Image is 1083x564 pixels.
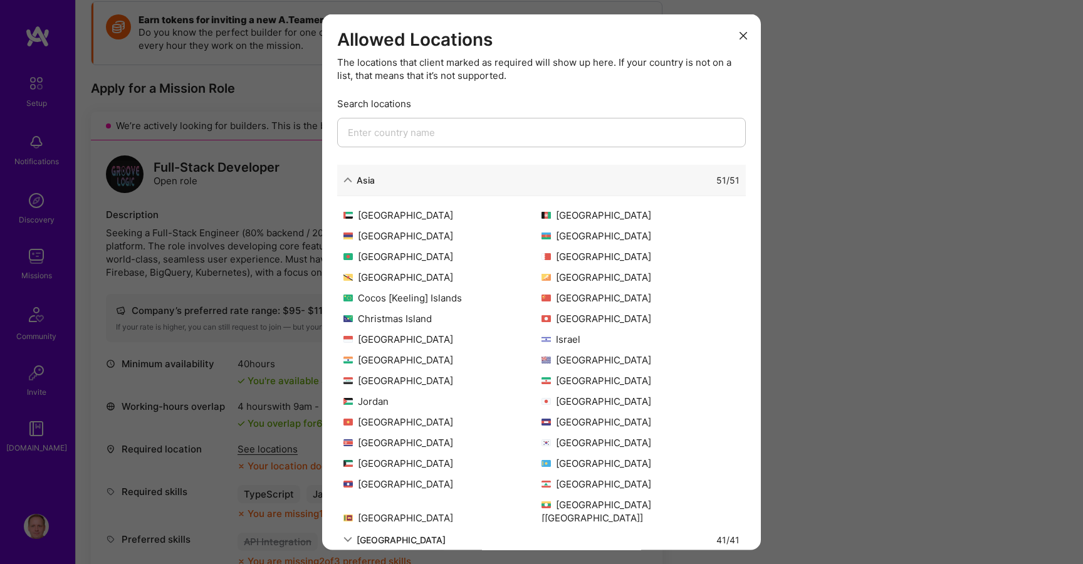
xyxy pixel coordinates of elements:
img: British Indian Ocean Territory [541,356,551,363]
div: [GEOGRAPHIC_DATA] [[GEOGRAPHIC_DATA]] [541,498,740,524]
div: Israel [541,332,740,345]
div: [GEOGRAPHIC_DATA] [343,249,541,263]
div: 51 / 51 [716,173,740,186]
img: Iran [541,377,551,384]
div: [GEOGRAPHIC_DATA] [343,332,541,345]
div: Search locations [337,97,746,110]
div: [GEOGRAPHIC_DATA] [343,270,541,283]
div: 41 / 41 [716,533,740,546]
div: [GEOGRAPHIC_DATA] [541,373,740,387]
div: [GEOGRAPHIC_DATA] [541,249,740,263]
div: [GEOGRAPHIC_DATA] [541,291,740,304]
img: Azerbaijan [541,232,551,239]
img: Armenia [343,232,353,239]
i: icon ArrowDown [343,535,352,544]
img: Cambodia [541,418,551,425]
img: Afghanistan [541,211,551,218]
input: Enter country name [337,117,746,147]
div: [GEOGRAPHIC_DATA] [541,353,740,366]
img: Hong Kong [541,315,551,321]
img: Christmas Island [343,315,353,321]
img: Kuwait [343,459,353,466]
img: Brunei [343,273,353,280]
div: [GEOGRAPHIC_DATA] [541,270,740,283]
div: [GEOGRAPHIC_DATA] [541,436,740,449]
div: [GEOGRAPHIC_DATA] [343,229,541,242]
img: Indonesia [343,335,353,342]
div: [GEOGRAPHIC_DATA] [343,415,541,428]
img: Kazakhstan [541,459,551,466]
div: [GEOGRAPHIC_DATA] [541,208,740,221]
img: Bahrain [541,253,551,259]
img: India [343,356,353,363]
div: [GEOGRAPHIC_DATA] [541,456,740,469]
img: Lebanon [541,480,551,487]
img: Bhutan [541,273,551,280]
div: The locations that client marked as required will show up here. If your country is not on a list,... [337,55,746,81]
img: Iraq [343,377,353,384]
div: [GEOGRAPHIC_DATA] [541,477,740,490]
h3: Allowed Locations [337,29,746,51]
img: Myanmar [Burma] [541,501,551,508]
img: South Korea [541,439,551,446]
div: [GEOGRAPHIC_DATA] [357,533,446,546]
img: Sri Lanka [343,514,353,521]
div: [GEOGRAPHIC_DATA] [541,394,740,407]
i: icon Close [740,31,747,39]
div: [GEOGRAPHIC_DATA] [343,456,541,469]
img: Jordan [343,397,353,404]
div: Asia [357,173,375,186]
div: [GEOGRAPHIC_DATA] [343,436,541,449]
div: modal [322,14,761,550]
div: [GEOGRAPHIC_DATA] [343,208,541,221]
img: Israel [541,335,551,342]
img: Kyrgyzstan [343,418,353,425]
img: Japan [541,397,551,404]
img: China [541,294,551,301]
i: icon ArrowDown [343,175,352,184]
div: Jordan [343,394,541,407]
img: Bangladesh [343,253,353,259]
div: [GEOGRAPHIC_DATA] [343,373,541,387]
div: Cocos [Keeling] Islands [343,291,541,304]
img: United Arab Emirates [343,211,353,218]
img: Laos [343,480,353,487]
div: Christmas Island [343,311,541,325]
div: [GEOGRAPHIC_DATA] [541,229,740,242]
div: [GEOGRAPHIC_DATA] [343,353,541,366]
img: Cocos [Keeling] Islands [343,294,353,301]
div: [GEOGRAPHIC_DATA] [343,511,541,524]
div: [GEOGRAPHIC_DATA] [541,311,740,325]
img: North Korea [343,439,353,446]
div: [GEOGRAPHIC_DATA] [343,477,541,490]
div: [GEOGRAPHIC_DATA] [541,415,740,428]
